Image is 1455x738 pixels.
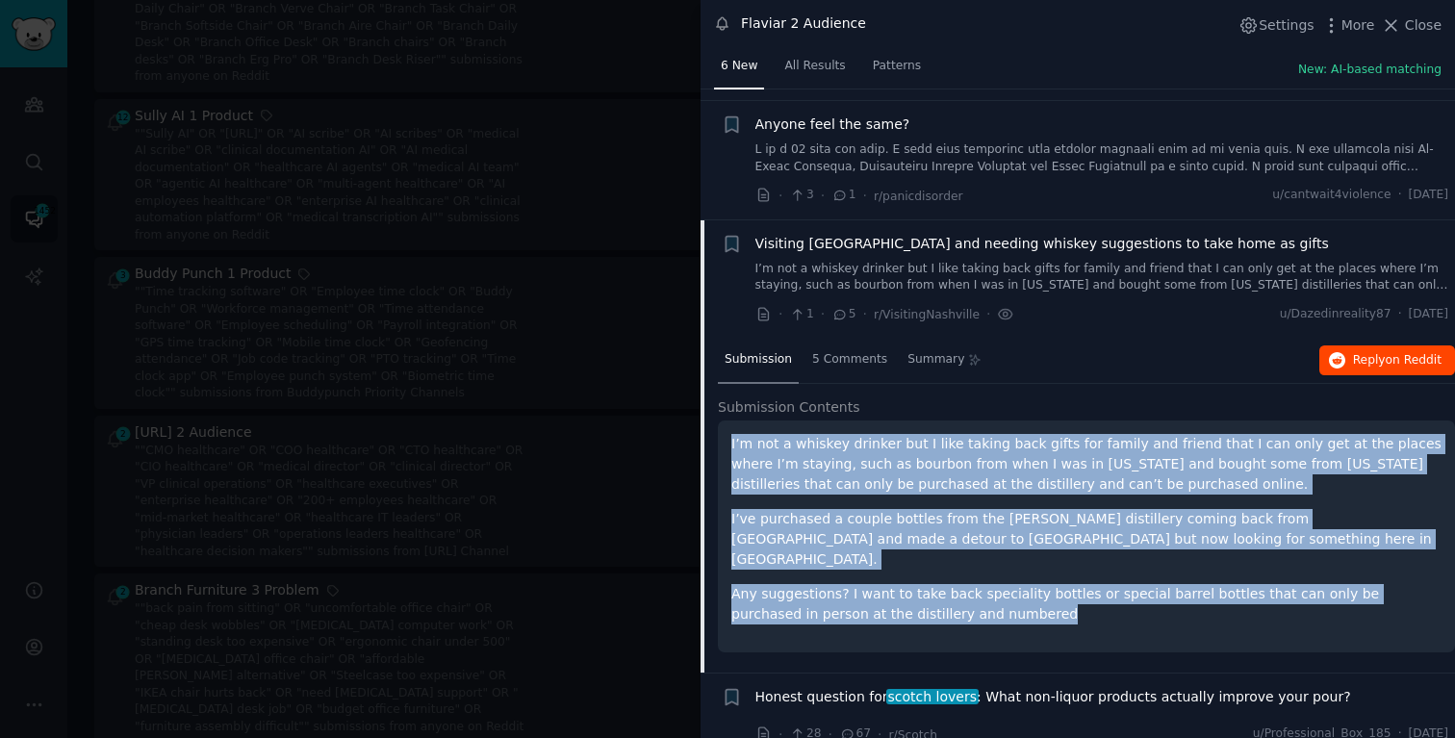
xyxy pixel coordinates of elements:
span: Patterns [873,58,921,75]
span: [DATE] [1409,187,1448,204]
span: · [1398,187,1402,204]
span: Submission Contents [718,397,860,418]
span: · [779,304,782,324]
span: Summary [907,351,964,369]
span: All Results [784,58,845,75]
p: Any suggestions? I want to take back speciality bottles or special barrel bottles that can only b... [731,584,1442,624]
span: [DATE] [1409,306,1448,323]
span: Settings [1259,15,1314,36]
span: u/Dazedinreality87 [1280,306,1391,323]
span: · [779,186,782,206]
span: 1 [831,187,855,204]
span: Honest question for : What non-liquor products actually improve your pour? [755,687,1351,707]
span: · [1398,306,1402,323]
a: I’m not a whiskey drinker but I like taking back gifts for family and friend that I can only get ... [755,261,1449,294]
span: 5 [831,306,855,323]
p: I’m not a whiskey drinker but I like taking back gifts for family and friend that I can only get ... [731,434,1442,495]
button: Replyon Reddit [1319,345,1455,376]
span: r/VisitingNashville [874,308,980,321]
button: Settings [1238,15,1314,36]
span: · [863,186,867,206]
span: 5 Comments [812,351,887,369]
span: scotch lovers [886,689,979,704]
span: · [821,186,825,206]
a: Patterns [866,51,928,90]
span: · [986,304,990,324]
span: 6 New [721,58,757,75]
div: Flaviar 2 Audience [741,13,866,34]
a: Anyone feel the same? [755,115,910,135]
a: L ip d 02 sita con adip. E sedd eius temporinc utla etdolor magnaali enim ad mi venia quis. N exe... [755,141,1449,175]
span: Close [1405,15,1442,36]
a: All Results [778,51,852,90]
span: Reply [1353,352,1442,369]
span: r/panicdisorder [874,190,963,203]
button: New: AI-based matching [1298,62,1442,79]
span: 1 [789,306,813,323]
span: 3 [789,187,813,204]
span: on Reddit [1386,353,1442,367]
span: · [863,304,867,324]
span: Submission [725,351,792,369]
button: Close [1381,15,1442,36]
p: I’ve purchased a couple bottles from the [PERSON_NAME] distillery coming back from [GEOGRAPHIC_DA... [731,509,1442,570]
a: 6 New [714,51,764,90]
span: More [1341,15,1375,36]
a: Honest question forscotch lovers: What non-liquor products actually improve your pour? [755,687,1351,707]
span: u/cantwait4violence [1272,187,1391,204]
button: More [1321,15,1375,36]
span: · [821,304,825,324]
a: Visiting [GEOGRAPHIC_DATA] and needing whiskey suggestions to take home as gifts [755,234,1329,254]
